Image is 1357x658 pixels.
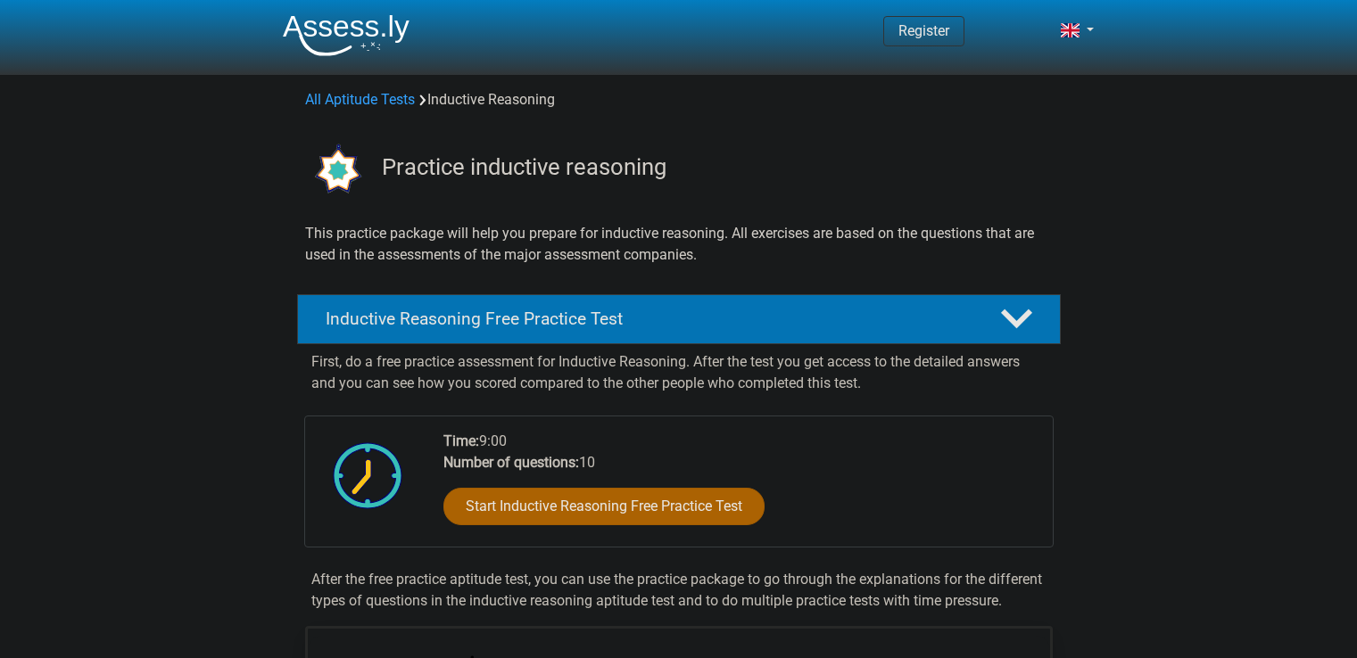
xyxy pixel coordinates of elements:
[898,22,949,39] a: Register
[382,153,1047,181] h3: Practice inductive reasoning
[298,132,374,208] img: inductive reasoning
[304,569,1054,612] div: After the free practice aptitude test, you can use the practice package to go through the explana...
[430,431,1052,547] div: 9:00 10
[443,454,579,471] b: Number of questions:
[311,351,1047,394] p: First, do a free practice assessment for Inductive Reasoning. After the test you get access to th...
[290,294,1068,344] a: Inductive Reasoning Free Practice Test
[323,431,413,520] img: Clock
[443,488,765,525] a: Start Inductive Reasoning Free Practice Test
[305,91,415,108] a: All Aptitude Tests
[298,89,1060,111] div: Inductive Reasoning
[326,308,972,329] h4: Inductive Reasoning Free Practice Test
[305,223,1053,266] p: This practice package will help you prepare for inductive reasoning. All exercises are based on t...
[443,432,479,449] b: Time:
[283,14,410,56] img: Assessly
